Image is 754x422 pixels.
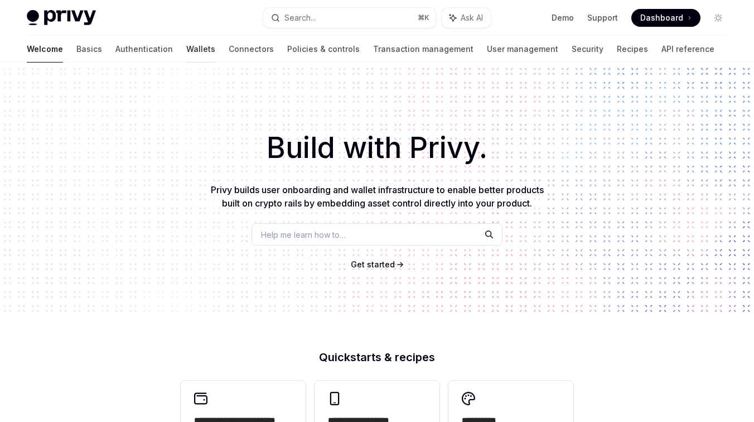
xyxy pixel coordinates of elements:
a: Policies & controls [287,36,360,63]
span: ⌘ K [418,13,429,22]
h2: Quickstarts & recipes [181,352,573,363]
span: Dashboard [640,12,683,23]
a: Authentication [115,36,173,63]
h1: Build with Privy. [18,126,736,170]
button: Toggle dark mode [709,9,727,27]
a: Get started [351,259,395,270]
a: Dashboard [631,9,700,27]
a: Connectors [229,36,274,63]
a: Support [587,12,618,23]
a: Security [572,36,603,63]
a: Wallets [186,36,215,63]
button: Ask AI [442,8,491,28]
a: API reference [661,36,714,63]
a: Transaction management [373,36,473,63]
span: Help me learn how to… [261,229,346,241]
span: Get started [351,260,395,269]
a: Welcome [27,36,63,63]
a: Recipes [617,36,648,63]
a: Basics [76,36,102,63]
img: light logo [27,10,96,26]
button: Search...⌘K [263,8,436,28]
a: User management [487,36,558,63]
div: Search... [284,11,316,25]
span: Privy builds user onboarding and wallet infrastructure to enable better products built on crypto ... [211,184,544,209]
a: Demo [552,12,574,23]
span: Ask AI [461,12,483,23]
